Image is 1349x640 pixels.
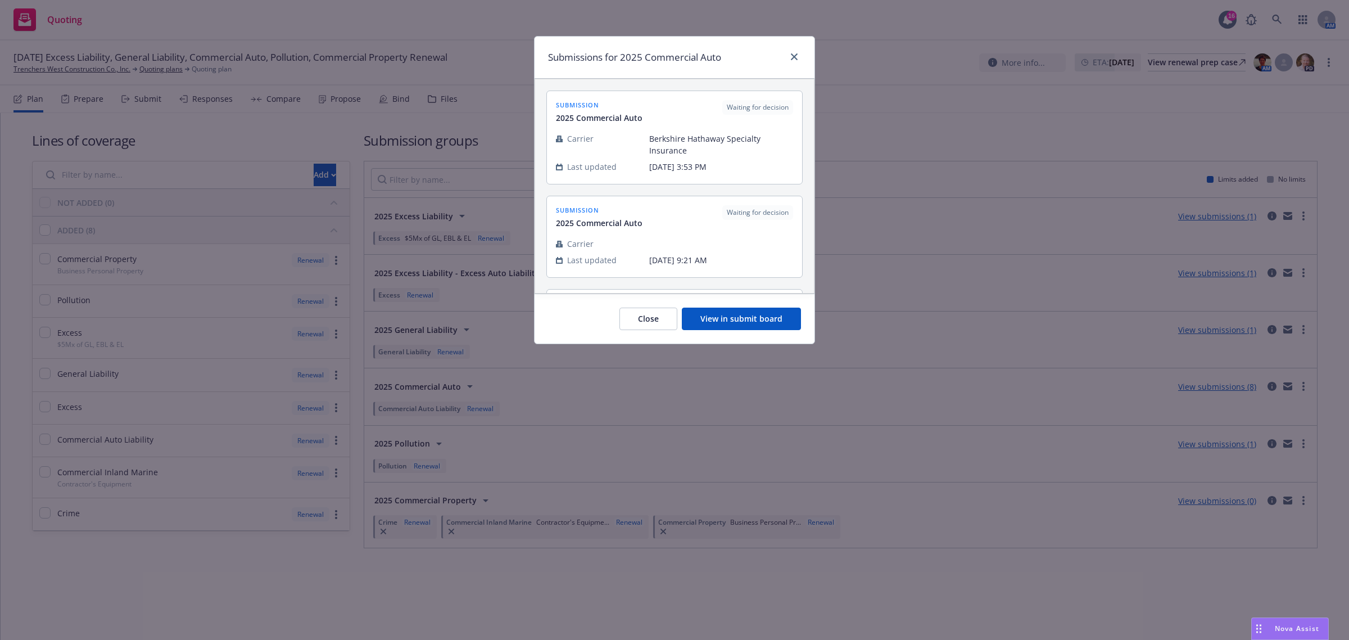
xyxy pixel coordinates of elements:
[567,254,617,266] span: Last updated
[556,112,642,124] span: 2025 Commercial Auto
[619,308,677,330] button: Close
[649,161,793,173] span: [DATE] 3:53 PM
[567,133,594,145] span: Carrier
[1251,618,1329,640] button: Nova Assist
[787,50,801,64] a: close
[649,133,793,156] span: Berkshire Hathaway Specialty Insurance
[567,238,594,250] span: Carrier
[1275,624,1319,633] span: Nova Assist
[567,161,617,173] span: Last updated
[548,50,721,65] h1: Submissions for 2025 Commercial Auto
[556,205,642,215] span: submission
[556,100,642,110] span: submission
[556,217,642,229] span: 2025 Commercial Auto
[727,208,789,218] span: Waiting for decision
[727,102,789,112] span: Waiting for decision
[1252,618,1266,639] div: Drag to move
[649,254,793,266] span: [DATE] 9:21 AM
[682,308,801,330] button: View in submit board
